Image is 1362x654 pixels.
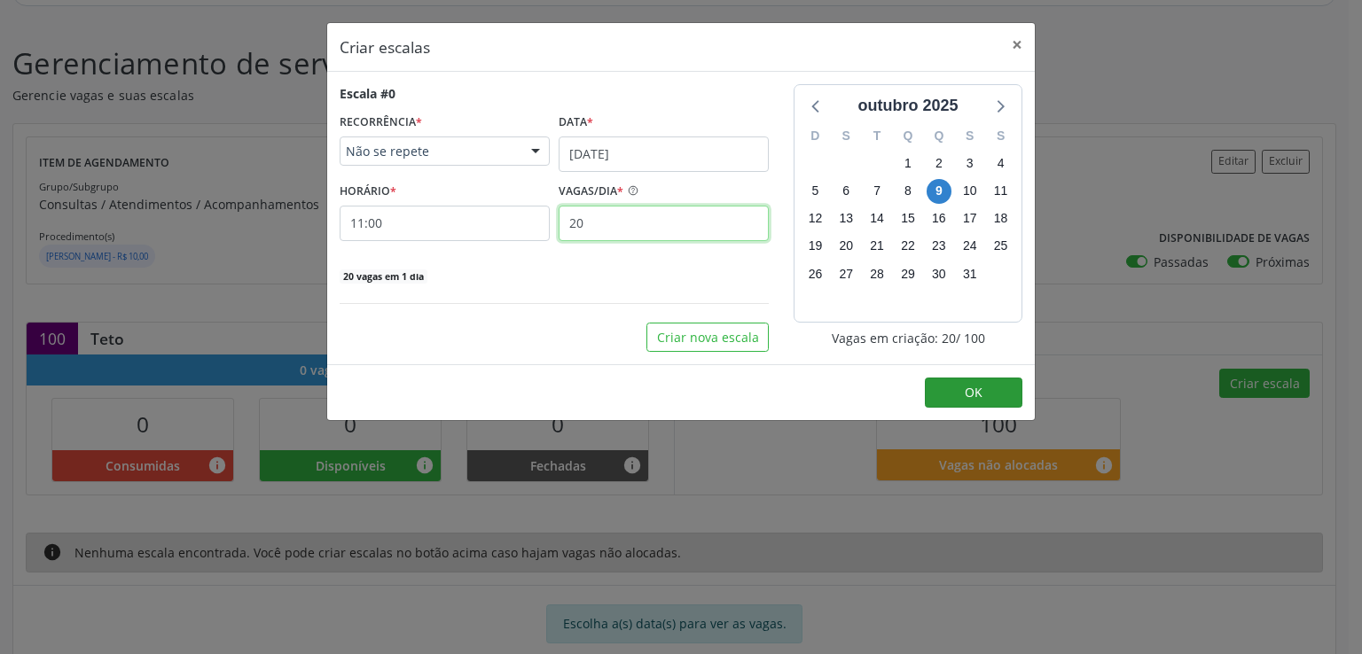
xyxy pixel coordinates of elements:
[896,234,920,259] span: quarta-feira, 22 de outubro de 2025
[834,261,858,286] span: segunda-feira, 27 de outubro de 2025
[958,234,982,259] span: sexta-feira, 24 de outubro de 2025
[896,179,920,204] span: quarta-feira, 8 de outubro de 2025
[999,23,1035,66] button: Close
[862,122,893,150] div: T
[340,206,550,241] input: 00:00
[559,178,623,206] label: VAGAS/DIA
[927,151,951,175] span: quinta-feira, 2 de outubro de 2025
[802,179,827,204] span: domingo, 5 de outubro de 2025
[989,234,1014,259] span: sábado, 25 de outubro de 2025
[834,179,858,204] span: segunda-feira, 6 de outubro de 2025
[896,151,920,175] span: quarta-feira, 1 de outubro de 2025
[865,234,889,259] span: terça-feira, 21 de outubro de 2025
[954,122,985,150] div: S
[834,206,858,231] span: segunda-feira, 13 de outubro de 2025
[927,234,951,259] span: quinta-feira, 23 de outubro de 2025
[985,122,1016,150] div: S
[865,261,889,286] span: terça-feira, 28 de outubro de 2025
[559,136,769,172] input: Selecione uma data
[802,261,827,286] span: domingo, 26 de outubro de 2025
[850,94,965,118] div: outubro 2025
[925,378,1022,408] button: OK
[927,261,951,286] span: quinta-feira, 30 de outubro de 2025
[965,384,982,401] span: OK
[893,122,924,150] div: Q
[923,122,954,150] div: Q
[559,109,593,136] label: Data
[956,329,985,347] span: / 100
[927,206,951,231] span: quinta-feira, 16 de outubro de 2025
[346,143,513,160] span: Não se repete
[340,269,427,284] span: 20 vagas em 1 dia
[989,179,1014,204] span: sábado, 11 de outubro de 2025
[958,261,982,286] span: sexta-feira, 31 de outubro de 2025
[865,179,889,204] span: terça-feira, 7 de outubro de 2025
[958,206,982,231] span: sexta-feira, 17 de outubro de 2025
[800,122,831,150] div: D
[834,234,858,259] span: segunda-feira, 20 de outubro de 2025
[927,179,951,204] span: quinta-feira, 9 de outubro de 2025
[623,178,639,197] ion-icon: help circle outline
[340,109,422,136] label: RECORRÊNCIA
[340,35,430,58] h5: Criar escalas
[802,206,827,231] span: domingo, 12 de outubro de 2025
[896,206,920,231] span: quarta-feira, 15 de outubro de 2025
[958,179,982,204] span: sexta-feira, 10 de outubro de 2025
[831,122,862,150] div: S
[865,206,889,231] span: terça-feira, 14 de outubro de 2025
[802,234,827,259] span: domingo, 19 de outubro de 2025
[340,178,396,206] label: HORÁRIO
[989,206,1014,231] span: sábado, 18 de outubro de 2025
[989,151,1014,175] span: sábado, 4 de outubro de 2025
[958,151,982,175] span: sexta-feira, 3 de outubro de 2025
[340,84,395,103] div: Escala #0
[646,323,769,353] button: Criar nova escala
[794,329,1022,347] div: Vagas em criação: 20
[896,261,920,286] span: quarta-feira, 29 de outubro de 2025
